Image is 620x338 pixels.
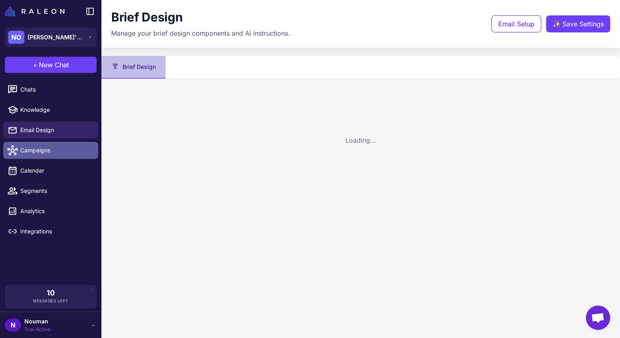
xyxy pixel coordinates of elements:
[24,317,50,326] span: Nouman
[3,81,98,98] a: Chats
[491,15,541,32] button: Email Setup
[5,57,97,73] button: +New Chat
[28,33,84,42] span: [PERSON_NAME]'s Organization
[33,298,69,304] span: Messages Left
[20,227,92,236] span: Integrations
[20,105,92,114] span: Knowledge
[33,60,37,70] span: +
[8,31,24,44] div: NO
[3,142,98,159] a: Campaigns
[3,182,98,199] a: Segments
[5,6,65,16] img: Raleon Logo
[546,15,610,32] button: ✨Save Settings
[3,122,98,139] a: Email Design
[20,146,92,155] span: Campaigns
[20,85,92,94] span: Chats
[24,326,50,333] span: Trial Active
[20,126,92,135] span: Email Design
[5,319,21,332] div: N
[20,207,92,216] span: Analytics
[5,28,97,47] button: NO[PERSON_NAME]'s Organization
[111,10,183,25] h1: Brief Design
[20,166,92,175] span: Calendar
[3,101,98,118] a: Knowledge
[498,19,534,29] span: Email Setup
[3,203,98,220] a: Analytics
[47,289,55,297] span: 10
[111,28,290,38] p: Manage your brief design components and AI instructions.
[20,186,92,195] span: Segments
[586,306,610,330] div: Open chat
[5,6,68,16] a: Raleon Logo
[553,19,559,26] span: ✨
[345,135,376,145] div: Loading...
[101,56,166,79] button: Brief Design
[3,223,98,240] a: Integrations
[39,60,69,70] span: New Chat
[3,162,98,179] a: Calendar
